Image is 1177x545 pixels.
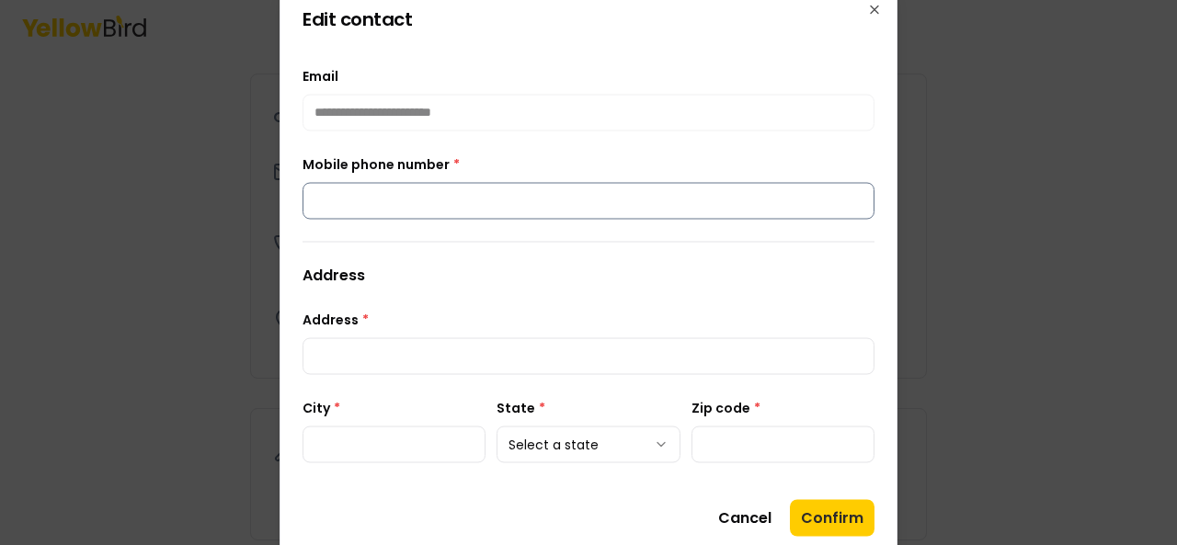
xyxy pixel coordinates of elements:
[303,154,460,173] label: Mobile phone number
[303,310,369,328] label: Address
[303,264,874,286] h3: Address
[303,398,340,416] label: City
[790,499,874,536] button: Confirm
[303,66,338,85] label: Email
[691,398,760,416] label: Zip code
[303,9,874,28] h2: Edit contact
[707,499,783,536] button: Cancel
[497,398,545,416] label: State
